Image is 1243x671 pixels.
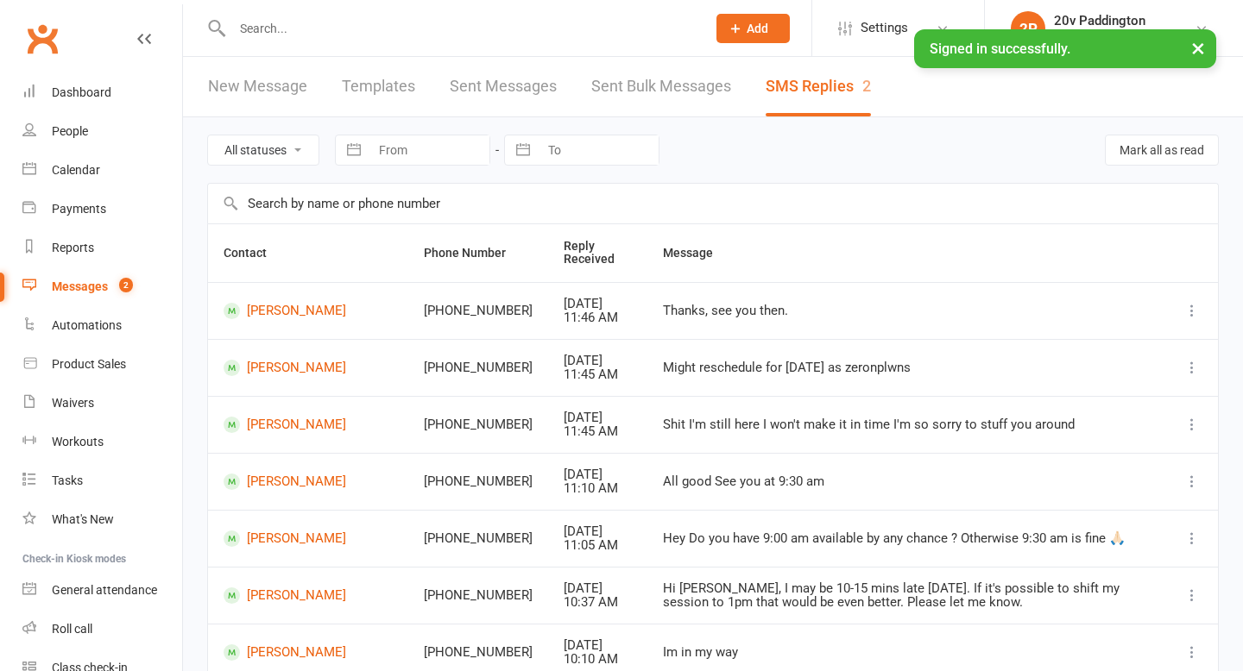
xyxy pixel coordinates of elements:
[766,57,871,116] a: SMS Replies2
[52,241,94,254] div: Reports
[424,531,533,546] div: [PHONE_NUMBER]
[21,17,64,60] a: Clubworx
[227,16,694,41] input: Search...
[52,163,100,177] div: Calendar
[564,354,632,368] div: [DATE]
[408,224,548,282] th: Phone Number
[224,473,393,490] a: [PERSON_NAME]
[564,524,632,539] div: [DATE]
[224,360,393,376] a: [PERSON_NAME]
[22,461,182,500] a: Tasks
[564,467,632,482] div: [DATE]
[342,57,415,116] a: Templates
[564,481,632,496] div: 11:10 AM
[564,411,632,425] div: [DATE]
[1054,28,1145,44] div: 20v Paddington
[52,473,83,487] div: Tasks
[424,474,533,489] div: [PHONE_NUMBER]
[52,279,108,293] div: Messages
[930,41,1070,57] span: Signed in successfully.
[22,500,182,539] a: What's New
[52,85,111,99] div: Dashboard
[747,22,768,35] span: Add
[564,581,632,596] div: [DATE]
[450,57,557,116] a: Sent Messages
[591,57,731,116] a: Sent Bulk Messages
[22,151,182,190] a: Calendar
[224,530,393,547] a: [PERSON_NAME]
[1011,11,1045,46] div: 2P
[369,135,489,165] input: From
[663,474,1151,489] div: All good See you at 9:30 am
[564,638,632,653] div: [DATE]
[564,595,632,610] div: 10:37 AM
[663,581,1151,610] div: Hi [PERSON_NAME], I may be 10-15 mins late [DATE]. If it's possible to shift my session to 1pm th...
[564,367,632,382] div: 11:45 AM
[22,610,182,649] a: Roll call
[564,538,632,553] div: 11:05 AM
[52,202,106,216] div: Payments
[208,224,408,282] th: Contact
[424,417,533,432] div: [PHONE_NUMBER]
[564,310,632,325] div: 11:46 AM
[663,417,1151,432] div: Shit I'm still here I won't make it in time I'm so sorry to stuff you around
[119,278,133,292] span: 2
[424,361,533,375] div: [PHONE_NUMBER]
[22,190,182,229] a: Payments
[22,73,182,112] a: Dashboard
[1054,13,1145,28] div: 20v Paddington
[22,571,182,610] a: General attendance kiosk mode
[224,417,393,433] a: [PERSON_NAME]
[22,267,182,306] a: Messages 2
[564,424,632,439] div: 11:45 AM
[663,304,1151,318] div: Thanks, see you then.
[22,112,182,151] a: People
[224,587,393,604] a: [PERSON_NAME]
[647,224,1166,282] th: Message
[539,135,659,165] input: To
[564,297,632,311] div: [DATE]
[1183,29,1214,66] button: ×
[208,184,1218,223] input: Search by name or phone number
[22,423,182,461] a: Workouts
[208,57,307,116] a: New Message
[424,304,533,318] div: [PHONE_NUMBER]
[52,357,126,371] div: Product Sales
[224,303,393,319] a: [PERSON_NAME]
[22,306,182,345] a: Automations
[224,644,393,661] a: [PERSON_NAME]
[22,384,182,423] a: Waivers
[663,531,1151,546] div: Hey Do you have 9:00 am available by any chance ? Otherwise 9:30 am is fine 🙏🏻
[22,345,182,384] a: Product Sales
[564,652,632,667] div: 10:10 AM
[424,588,533,603] div: [PHONE_NUMBER]
[862,77,871,95] div: 2
[52,435,104,448] div: Workouts
[716,14,790,43] button: Add
[861,9,908,47] span: Settings
[52,512,114,526] div: What's New
[548,224,647,282] th: Reply Received
[22,229,182,267] a: Reports
[52,583,157,597] div: General attendance
[52,396,94,410] div: Waivers
[52,124,88,138] div: People
[663,645,1151,660] div: Im in my way
[52,318,122,332] div: Automations
[52,622,92,636] div: Roll call
[1105,135,1219,166] button: Mark all as read
[424,645,533,660] div: [PHONE_NUMBER]
[663,361,1151,375] div: Might reschedule for [DATE] as zeronplwns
